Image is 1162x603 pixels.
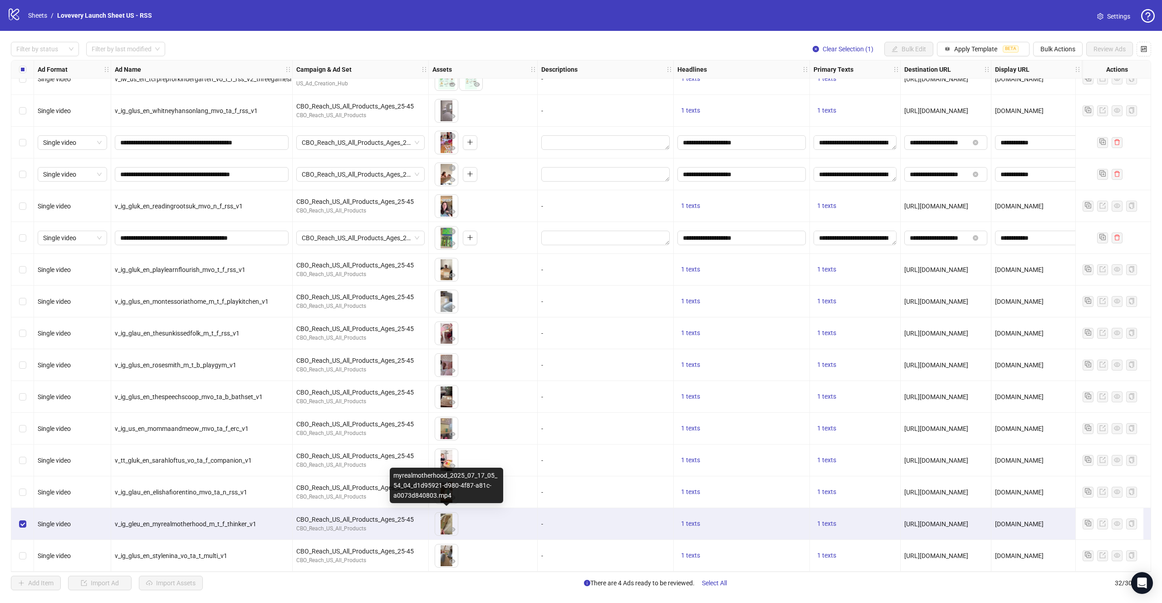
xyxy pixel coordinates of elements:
[447,163,458,174] button: Delete
[11,158,34,190] div: Select row 20
[435,386,458,408] img: Asset 1
[449,463,456,469] span: eye
[817,329,836,336] span: 1 texts
[1114,107,1120,114] span: eye
[296,111,425,120] div: CBO_Reach_US_All_Products
[954,45,997,53] span: Apply Template
[447,143,458,154] button: Preview
[681,107,700,114] span: 1 texts
[989,60,991,78] div: Resize Destination URL column
[296,387,425,397] div: CBO_Reach_US_All_Products_Ages_25-45
[1083,328,1093,339] button: Duplicate
[814,487,840,498] button: 1 texts
[695,576,734,590] button: Select All
[435,68,458,90] img: Asset 1
[681,552,700,559] span: 1 texts
[535,60,537,78] div: Resize Assets column
[1099,107,1106,114] span: export
[541,75,543,83] span: -
[541,361,543,369] span: -
[1114,489,1120,495] span: eye
[115,361,236,369] span: v_ig_glus_en_rosesmith_m_t_b_playgym_v1
[449,272,456,278] span: eye
[449,177,456,183] span: eye
[677,328,704,339] button: 1 texts
[291,66,298,73] span: holder
[108,60,111,78] div: Resize Ad Format column
[1083,264,1093,275] button: Duplicate
[449,399,456,405] span: eye
[115,266,245,273] span: v_ig_gluk_en_playlearnflourish_mvo_t_f_rss_v1
[805,42,881,56] button: Clear Selection (1)
[38,64,68,74] strong: Ad Format
[115,75,332,83] span: v_iw_us_en_tcrprepforkindergarten_vo_t_f_rss_v2_threegameshookwithstatic
[296,64,352,74] strong: Campaign & Ad Set
[435,227,458,249] img: Asset 1
[995,298,1044,305] span: [DOMAIN_NAME]
[541,298,543,305] span: -
[296,270,425,279] div: CBO_Reach_US_All_Products
[814,105,840,116] button: 1 texts
[1083,74,1093,84] button: Duplicate
[681,425,700,432] span: 1 texts
[541,266,543,273] span: -
[884,42,933,56] button: Bulk Edit
[702,579,727,587] span: Select All
[1099,520,1106,527] span: export
[1099,361,1106,368] span: export
[541,231,670,245] div: Edit values
[681,361,700,368] span: 1 texts
[432,64,452,74] strong: Assets
[995,107,1044,114] span: [DOMAIN_NAME]
[1099,393,1106,400] span: export
[1097,13,1103,20] span: setting
[814,264,840,275] button: 1 texts
[817,75,836,82] span: 1 texts
[677,231,806,245] div: Edit values
[541,64,578,74] strong: Descriptions
[296,101,425,111] div: CBO_Reach_US_All_Products_Ages_25-45
[677,519,704,529] button: 1 texts
[463,231,477,245] button: Add
[904,107,968,114] span: [URL][DOMAIN_NAME]
[904,64,951,74] strong: Destination URL
[296,197,425,207] div: CBO_Reach_US_All_Products_Ages_25-45
[677,135,806,150] div: Edit values
[814,135,897,150] div: Edit values
[463,167,477,182] button: Add
[302,231,419,245] span: CBO_Reach_US_All_Products_Ages_25-45
[817,552,836,559] span: 1 texts
[937,42,1030,56] button: Apply TemplateBETA
[38,107,71,114] span: Single video
[995,330,1044,337] span: [DOMAIN_NAME]
[541,107,543,114] span: -
[449,240,456,247] span: eye
[43,136,102,149] span: Single video
[677,423,704,434] button: 1 texts
[449,81,456,88] span: eye
[435,417,458,440] img: Asset 1
[973,140,978,145] button: close-circle
[814,328,840,339] button: 1 texts
[814,201,840,212] button: 1 texts
[38,361,71,369] span: Single video
[1083,360,1093,371] button: Duplicate
[296,366,425,374] div: CBO_Reach_US_All_Products
[904,361,968,369] span: [URL][DOMAIN_NAME]
[995,361,1044,369] span: [DOMAIN_NAME]
[11,60,34,79] div: Select all rows
[814,391,840,402] button: 1 texts
[1099,203,1106,209] span: export
[814,360,840,371] button: 1 texts
[1131,572,1153,594] div: Open Intercom Messenger
[677,167,806,182] div: Edit values
[11,222,34,254] div: Select row 22
[447,79,458,90] button: Preview
[672,66,679,73] span: holder
[435,131,458,154] img: Asset 1
[471,79,482,90] button: Preview
[447,397,458,408] button: Preview
[1099,330,1106,336] span: export
[817,520,836,527] span: 1 texts
[813,46,819,52] span: close-circle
